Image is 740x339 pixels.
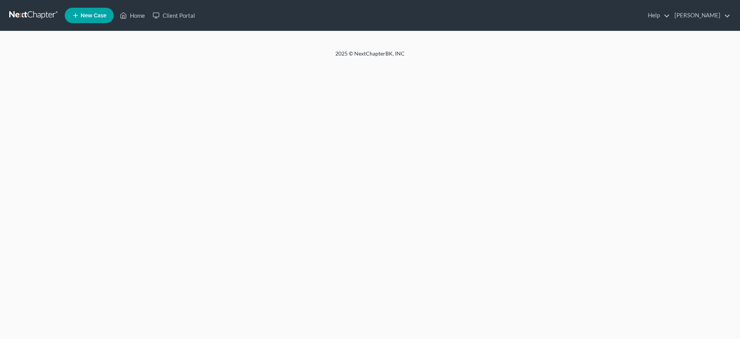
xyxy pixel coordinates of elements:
[149,8,199,22] a: Client Portal
[671,8,730,22] a: [PERSON_NAME]
[150,50,590,64] div: 2025 © NextChapterBK, INC
[116,8,149,22] a: Home
[644,8,670,22] a: Help
[65,8,114,23] new-legal-case-button: New Case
